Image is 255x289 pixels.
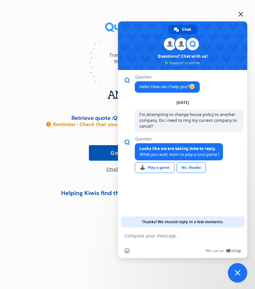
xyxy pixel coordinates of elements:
div: Email me the quote [106,166,149,179]
span: Thanks! We should reply in a few moments. [142,216,224,227]
div: Close chat [228,263,247,283]
div: Chat [168,25,197,34]
span: Looks like we are taking time to reply. [139,146,216,151]
span: Hello! How can I help you? [139,84,195,89]
span: Crisp [231,248,241,253]
span: We run on [206,248,224,253]
div: No, thanks [176,162,206,173]
div: Helping Kiwis find the right cover since [DATE]. [61,190,194,197]
textarea: Compose your message... [124,233,227,239]
span: I'm attempting to change house policy to another company. Do i need to ring my current company to... [139,112,237,129]
img: AMP.webp [89,78,166,107]
span: Quashed [135,137,223,141]
a: Go toAMP [89,145,166,161]
span: 🕹️ [140,165,145,170]
div: Retrieve quote : QTE022470855 [71,115,155,121]
a: We run onCrisp [206,248,241,253]
span: Insert an emoji [124,248,130,253]
div: [DATE] [176,101,189,105]
span: Quashed [135,75,200,79]
span: While you wait, want to play a cool game? [139,152,218,157]
span: Chat [182,25,191,34]
span: Go to AMP [111,149,136,157]
div: Play a game [135,162,175,173]
div: Transferring you through to... [102,39,154,78]
div: Reminder : Check that your information is accurate on AMP's site. [46,121,210,128]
